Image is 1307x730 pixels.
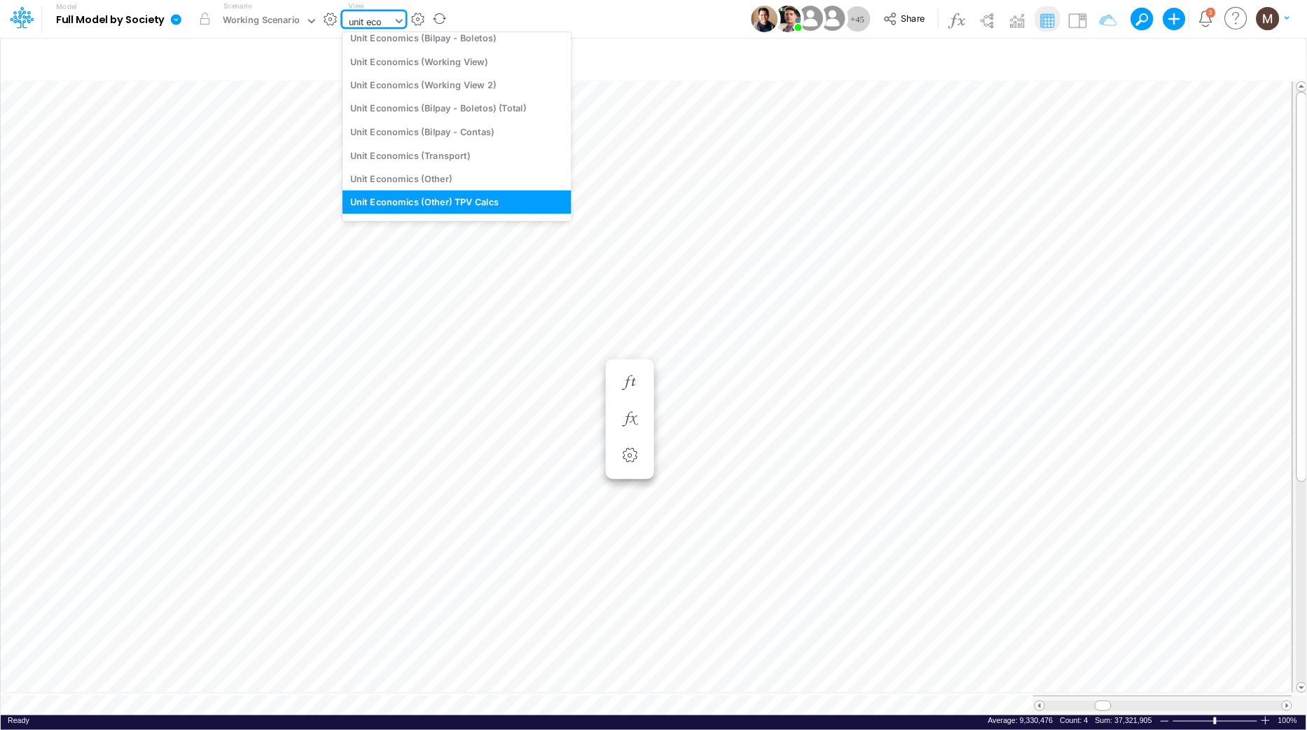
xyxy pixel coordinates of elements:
[348,1,364,11] label: View
[775,6,801,32] img: User Image Icon
[343,74,572,97] div: Unit Economics (Working View 2)
[901,13,925,23] span: Share
[343,167,572,190] div: Unit Economics (Other)
[1214,717,1217,724] div: Zoom
[1278,715,1299,726] span: 100%
[343,191,572,214] div: Unit Economics (Other) TPV Calcs
[343,27,572,50] div: Unit Economics (Bilpay - Boletos)
[1260,715,1271,726] div: Zoom In
[1095,716,1152,724] span: Sum: 37,321,905
[851,15,865,24] span: + 45
[56,3,77,11] label: Model
[1209,9,1213,15] div: 3 unread items
[876,8,934,30] button: Share
[343,50,572,73] div: Unit Economics (Working View)
[1173,715,1260,726] div: Zoom
[8,716,29,724] span: Ready
[817,3,848,34] img: User Image Icon
[223,1,252,11] label: Scenario
[1095,715,1152,726] div: Sum of selected cells
[343,97,572,120] div: Unit Economics (Bilpay - Boletos) (Total)
[1198,11,1214,27] a: Notifications
[343,144,572,167] div: Unit Economics (Transport)
[1060,716,1088,724] span: Count: 4
[1060,715,1088,726] div: Number of selected cells that contain data
[56,14,165,27] b: Full Model by Society
[988,716,1053,724] span: Average: 9,330,476
[8,715,29,726] div: In Ready mode
[223,13,300,29] div: Working Scenario
[1159,716,1170,726] div: Zoom Out
[343,120,572,143] div: Unit Economics (Bilpay - Contas)
[343,214,572,237] div: Unit Economics
[751,6,777,32] img: User Image Icon
[988,715,1053,726] div: Average of selected cells
[13,44,1002,73] input: Type a title here
[1278,715,1299,726] div: Zoom level
[794,3,826,34] img: User Image Icon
